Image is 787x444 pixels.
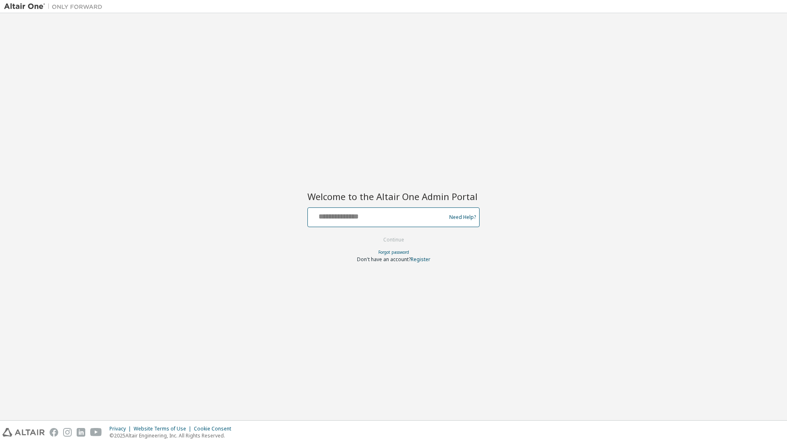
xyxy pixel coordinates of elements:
img: facebook.svg [50,428,58,437]
h2: Welcome to the Altair One Admin Portal [307,191,480,202]
div: Website Terms of Use [134,426,194,432]
img: Altair One [4,2,107,11]
a: Register [411,256,430,263]
img: instagram.svg [63,428,72,437]
div: Privacy [109,426,134,432]
div: Cookie Consent [194,426,236,432]
p: © 2025 Altair Engineering, Inc. All Rights Reserved. [109,432,236,439]
img: youtube.svg [90,428,102,437]
img: linkedin.svg [77,428,85,437]
a: Forgot password [378,249,409,255]
span: Don't have an account? [357,256,411,263]
img: altair_logo.svg [2,428,45,437]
